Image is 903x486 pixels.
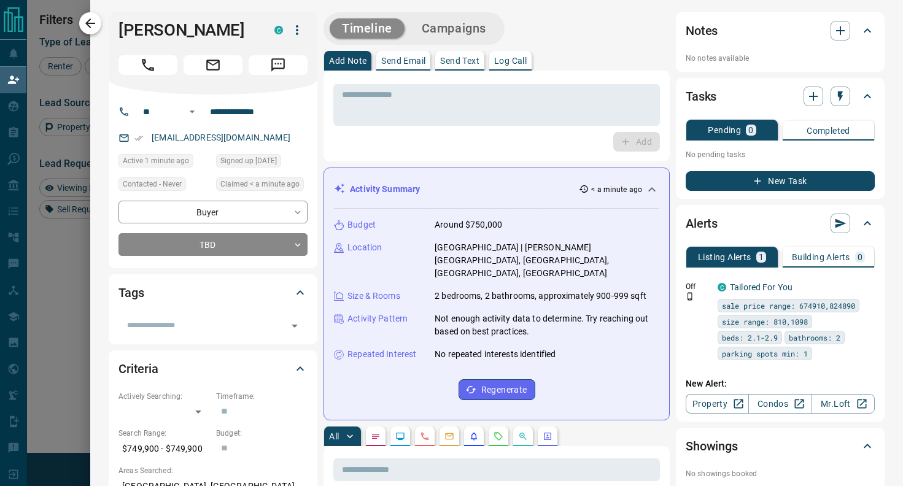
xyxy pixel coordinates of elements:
div: Sat Sep 05 2020 [216,154,308,171]
svg: Notes [371,431,381,441]
div: TBD [118,233,308,256]
p: Around $750,000 [435,218,502,231]
p: Budget [347,218,376,231]
p: [GEOGRAPHIC_DATA] | [PERSON_NAME][GEOGRAPHIC_DATA], [GEOGRAPHIC_DATA], [GEOGRAPHIC_DATA], [GEOGRA... [435,241,659,280]
span: Contacted - Never [123,178,182,190]
p: New Alert: [686,377,875,390]
a: Property [686,394,749,414]
p: Listing Alerts [698,253,751,261]
p: 2 bedrooms, 2 bathrooms, approximately 900-999 sqft [435,290,646,303]
div: Mon Sep 15 2025 [118,154,210,171]
p: Actively Searching: [118,391,210,402]
p: Activity Summary [350,183,420,196]
h2: Criteria [118,359,158,379]
p: No repeated interests identified [435,348,556,361]
h2: Tags [118,283,144,303]
span: parking spots min: 1 [722,347,808,360]
p: Send Text [440,56,479,65]
span: Claimed < a minute ago [220,178,300,190]
svg: Push Notification Only [686,292,694,301]
svg: Emails [444,431,454,441]
a: Tailored For You [730,282,793,292]
p: Budget: [216,428,308,439]
div: Activity Summary< a minute ago [334,178,659,201]
p: No showings booked [686,468,875,479]
p: Pending [708,126,741,134]
p: No pending tasks [686,145,875,164]
p: Search Range: [118,428,210,439]
span: bathrooms: 2 [789,331,840,344]
span: beds: 2.1-2.9 [722,331,778,344]
div: Buyer [118,201,308,223]
svg: Requests [494,431,503,441]
svg: Email Verified [134,134,143,142]
p: Size & Rooms [347,290,400,303]
p: Repeated Interest [347,348,416,361]
a: Mr.Loft [812,394,875,414]
svg: Listing Alerts [469,431,479,441]
span: Message [249,55,308,75]
svg: Calls [420,431,430,441]
button: Campaigns [409,18,498,39]
div: Tasks [686,82,875,111]
p: All [329,432,339,441]
h2: Notes [686,21,718,40]
p: 0 [858,253,862,261]
span: Signed up [DATE] [220,155,277,167]
p: Timeframe: [216,391,308,402]
span: size range: 810,1098 [722,315,808,328]
a: [EMAIL_ADDRESS][DOMAIN_NAME] [152,133,290,142]
h1: [PERSON_NAME] [118,20,256,40]
svg: Opportunities [518,431,528,441]
div: Criteria [118,354,308,384]
h2: Tasks [686,87,716,106]
p: No notes available [686,53,875,64]
h2: Alerts [686,214,718,233]
p: 0 [748,126,753,134]
svg: Lead Browsing Activity [395,431,405,441]
span: Active 1 minute ago [123,155,189,167]
div: Tags [118,278,308,307]
p: 1 [759,253,764,261]
p: Location [347,241,382,254]
a: Condos [748,394,812,414]
div: Alerts [686,209,875,238]
p: Log Call [494,56,527,65]
p: Not enough activity data to determine. Try reaching out based on best practices. [435,312,659,338]
button: Open [286,317,303,334]
div: condos.ca [274,26,283,34]
p: < a minute ago [591,184,642,195]
p: $749,900 - $749,900 [118,439,210,459]
button: New Task [686,171,875,191]
button: Open [185,104,200,119]
p: Send Email [381,56,425,65]
div: Notes [686,16,875,45]
span: sale price range: 674910,824890 [722,299,855,312]
svg: Agent Actions [543,431,552,441]
div: Mon Sep 15 2025 [216,177,308,195]
button: Timeline [330,18,405,39]
button: Regenerate [459,379,535,400]
span: Email [184,55,242,75]
p: Completed [807,126,850,135]
h2: Showings [686,436,738,456]
p: Off [686,281,710,292]
div: Showings [686,431,875,461]
p: Areas Searched: [118,465,308,476]
div: condos.ca [718,283,726,291]
p: Add Note [329,56,366,65]
p: Activity Pattern [347,312,408,325]
p: Building Alerts [792,253,850,261]
span: Call [118,55,177,75]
